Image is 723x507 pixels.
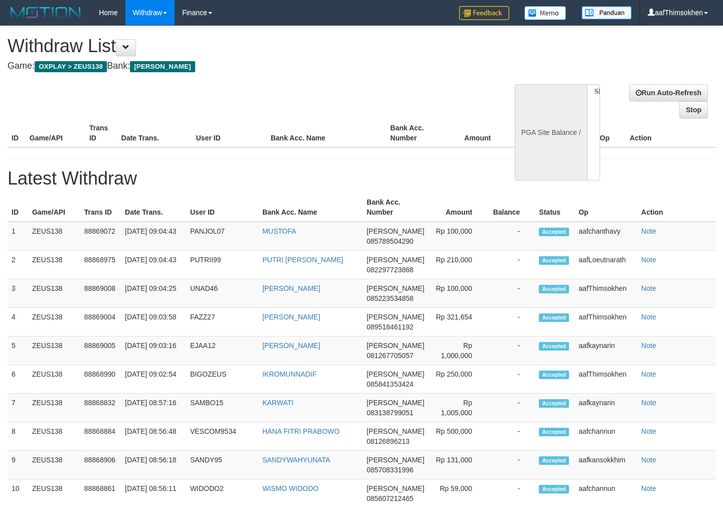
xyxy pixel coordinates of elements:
[386,119,446,147] th: Bank Acc. Number
[121,336,186,365] td: [DATE] 09:03:16
[8,193,28,222] th: ID
[262,399,294,407] a: KARWATI
[186,308,258,336] td: FAZZ27
[539,342,569,351] span: Accepted
[539,313,569,322] span: Accepted
[80,222,121,251] td: 88869072
[487,336,535,365] td: -
[506,119,560,147] th: Balance
[596,119,626,147] th: Op
[524,6,566,20] img: Button%20Memo.svg
[431,336,487,365] td: Rp 1,000,000
[262,370,317,378] a: IKROMUNNADIF
[641,456,656,464] a: Note
[574,251,637,279] td: aafLoeutnarath
[8,36,472,56] h1: Withdraw List
[367,427,424,435] span: [PERSON_NAME]
[367,323,413,331] span: 089518461192
[539,256,569,265] span: Accepted
[446,119,506,147] th: Amount
[130,61,195,72] span: [PERSON_NAME]
[539,228,569,236] span: Accepted
[186,336,258,365] td: EJAA12
[28,251,80,279] td: ZEUS138
[121,365,186,394] td: [DATE] 09:02:54
[574,222,637,251] td: aafchanthavy
[367,466,413,474] span: 085708331996
[80,251,121,279] td: 88868975
[367,284,424,292] span: [PERSON_NAME]
[186,193,258,222] th: User ID
[539,371,569,379] span: Accepted
[582,6,632,20] img: panduan.png
[487,422,535,451] td: -
[626,119,715,147] th: Action
[8,336,28,365] td: 5
[539,285,569,293] span: Accepted
[367,437,410,445] span: 08126896213
[641,370,656,378] a: Note
[8,308,28,336] td: 4
[8,222,28,251] td: 1
[431,308,487,336] td: Rp 321,654
[121,422,186,451] td: [DATE] 08:56:48
[117,119,192,147] th: Date Trans.
[539,485,569,493] span: Accepted
[8,119,26,147] th: ID
[28,308,80,336] td: ZEUS138
[487,365,535,394] td: -
[431,451,487,479] td: Rp 131,000
[487,193,535,222] th: Balance
[487,279,535,308] td: -
[28,422,80,451] td: ZEUS138
[28,451,80,479] td: ZEUS138
[28,336,80,365] td: ZEUS138
[539,428,569,436] span: Accepted
[262,427,340,435] a: HANA FITRI PRABOWO
[186,451,258,479] td: SANDY95
[262,456,330,464] a: SANDYWAHYUNATA
[121,222,186,251] td: [DATE] 09:04:43
[431,394,487,422] td: Rp 1,005,000
[641,342,656,350] a: Note
[367,294,413,302] span: 085223534858
[186,251,258,279] td: PUTRII99
[367,266,413,274] span: 082297723868
[641,399,656,407] a: Note
[641,427,656,435] a: Note
[679,101,708,118] a: Stop
[8,279,28,308] td: 3
[8,168,715,189] h1: Latest Withdraw
[515,84,587,181] div: PGA Site Balance /
[574,451,637,479] td: aafkansokkhim
[574,336,637,365] td: aafkaynarin
[431,365,487,394] td: Rp 250,000
[26,119,85,147] th: Game/API
[262,484,319,492] a: WISMO WIDODO
[574,193,637,222] th: Op
[80,336,121,365] td: 88869005
[487,308,535,336] td: -
[367,342,424,350] span: [PERSON_NAME]
[574,394,637,422] td: aafkaynarin
[431,422,487,451] td: Rp 500,000
[121,451,186,479] td: [DATE] 08:56:18
[629,84,708,101] a: Run Auto-Refresh
[431,251,487,279] td: Rp 210,000
[262,342,320,350] a: [PERSON_NAME]
[192,119,266,147] th: User ID
[367,409,413,417] span: 083138799051
[258,193,363,222] th: Bank Acc. Name
[367,484,424,492] span: [PERSON_NAME]
[262,284,320,292] a: [PERSON_NAME]
[574,422,637,451] td: aafchannun
[641,256,656,264] a: Note
[367,237,413,245] span: 085789504290
[80,365,121,394] td: 88868990
[367,227,424,235] span: [PERSON_NAME]
[574,308,637,336] td: aafThimsokhen
[367,399,424,407] span: [PERSON_NAME]
[487,251,535,279] td: -
[85,119,117,147] th: Trans ID
[641,484,656,492] a: Note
